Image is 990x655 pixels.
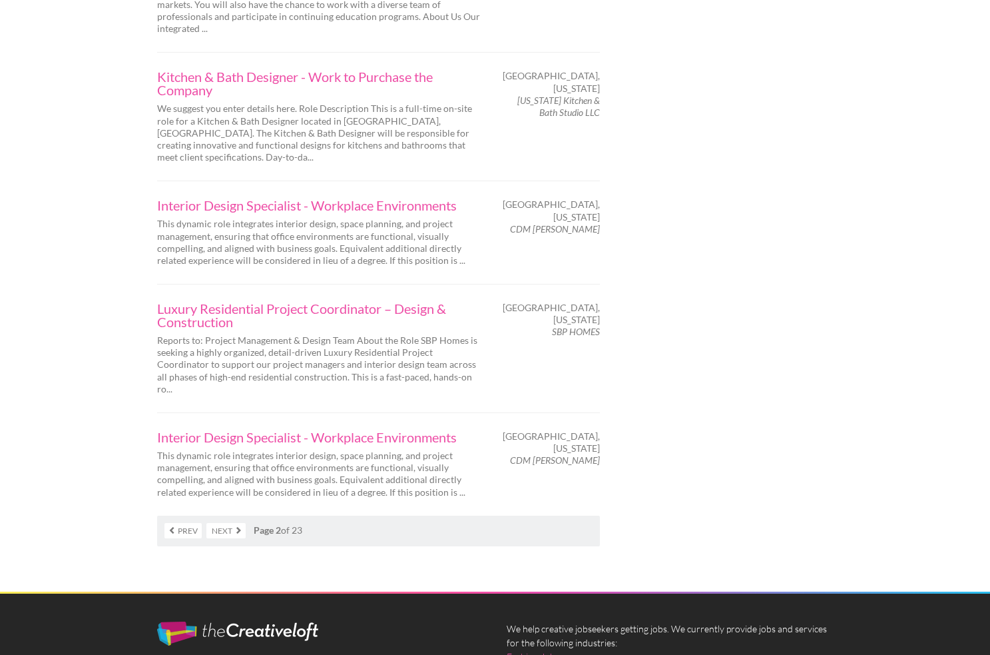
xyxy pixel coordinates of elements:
span: [GEOGRAPHIC_DATA], [US_STATE] [503,70,600,94]
em: SBP HOMES [552,326,600,337]
nav: of 23 [157,516,600,546]
p: We suggest you enter details here. Role Description This is a full-time on-site role for a Kitche... [157,103,483,163]
a: Luxury Residential Project Coordinator – Design & Construction [157,302,483,328]
a: Prev [164,523,202,538]
a: Interior Design Specialist - Workplace Environments [157,199,483,212]
p: This dynamic role integrates interior design, space planning, and project management, ensuring th... [157,450,483,498]
p: Reports to: Project Management & Design Team About the Role SBP Homes is seeking a highly organiz... [157,334,483,395]
img: The Creative Loft [157,622,318,646]
a: Kitchen & Bath Designer - Work to Purchase the Company [157,70,483,97]
span: [GEOGRAPHIC_DATA], [US_STATE] [503,302,600,326]
a: Next [206,523,246,538]
em: [US_STATE] Kitchen & Bath Studio LLC [517,95,600,118]
p: This dynamic role integrates interior design, space planning, and project management, ensuring th... [157,218,483,267]
span: [GEOGRAPHIC_DATA], [US_STATE] [503,430,600,454]
em: CDM [PERSON_NAME] [510,454,600,466]
strong: Page 2 [254,524,281,536]
em: CDM [PERSON_NAME] [510,223,600,235]
a: Interior Design Specialist - Workplace Environments [157,430,483,444]
span: [GEOGRAPHIC_DATA], [US_STATE] [503,199,600,223]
